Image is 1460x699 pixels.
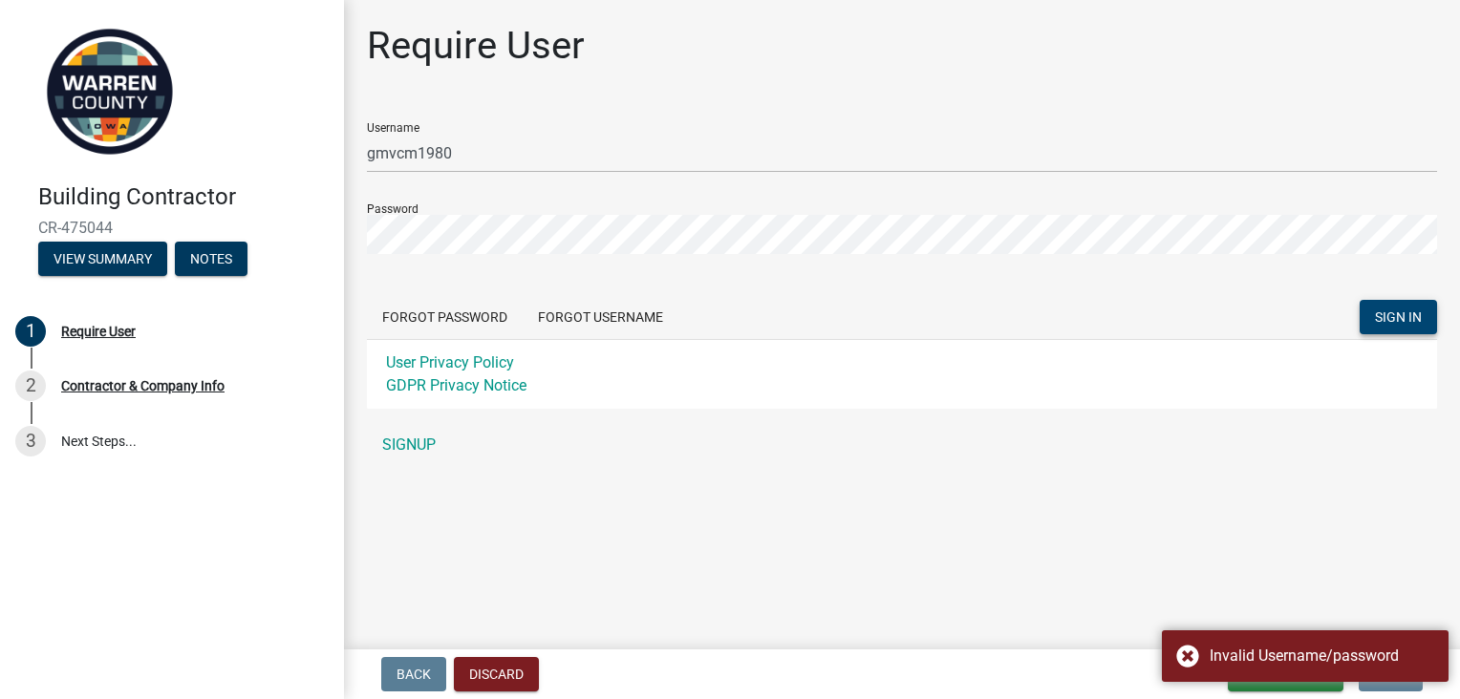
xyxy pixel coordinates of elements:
[175,242,247,276] button: Notes
[38,20,182,163] img: Warren County, Iowa
[1210,645,1434,667] div: Invalid Username/password
[386,353,514,371] a: User Privacy Policy
[38,242,167,276] button: View Summary
[367,300,523,334] button: Forgot Password
[61,325,136,338] div: Require User
[175,252,247,267] wm-modal-confirm: Notes
[1375,309,1422,325] span: SIGN IN
[38,252,167,267] wm-modal-confirm: Summary
[523,300,678,334] button: Forgot Username
[1360,300,1437,334] button: SIGN IN
[61,379,225,392] div: Contractor & Company Info
[15,316,46,347] div: 1
[38,183,329,211] h4: Building Contractor
[15,371,46,401] div: 2
[397,667,431,682] span: Back
[367,23,585,69] h1: Require User
[38,219,306,237] span: CR-475044
[15,426,46,456] div: 3
[454,657,539,691] button: Discard
[386,376,526,394] a: GDPR Privacy Notice
[367,426,1437,464] a: SIGNUP
[381,657,446,691] button: Back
